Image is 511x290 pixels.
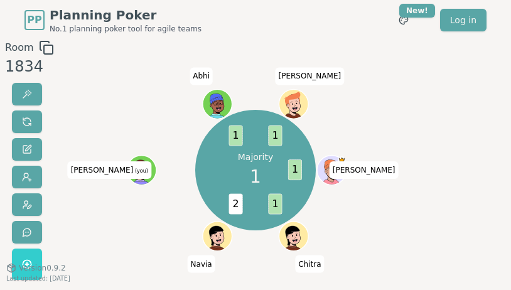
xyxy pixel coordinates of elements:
div: 1834 [5,55,54,78]
button: Reveal votes [12,83,42,105]
span: Click to change your name [330,161,399,179]
span: 1 [268,126,282,146]
span: Planning Poker [50,6,202,24]
span: 1 [288,159,302,180]
span: Click to change your name [68,161,151,179]
span: 1 [229,126,243,146]
p: Majority [238,151,274,163]
span: PP [27,13,41,28]
button: Change name [12,138,42,161]
span: 2 [229,194,243,215]
span: Room [5,40,34,55]
span: Click to change your name [275,67,344,85]
span: 1 [268,194,282,215]
button: Get a named room [12,249,42,280]
span: Last updated: [DATE] [6,275,70,282]
span: Click to change your name [295,255,324,272]
span: Click to change your name [190,67,213,85]
span: Steve is the host [338,156,346,164]
span: 1 [250,163,261,190]
div: New! [399,4,435,18]
button: Send feedback [12,221,42,244]
button: Click to change your avatar [128,156,156,184]
button: Change avatar [12,193,42,216]
a: PPPlanning PokerNo.1 planning poker tool for agile teams [24,6,202,34]
span: Version 0.9.2 [19,263,66,273]
a: Log in [440,9,487,31]
button: Version0.9.2 [6,263,66,273]
button: Reset votes [12,110,42,133]
span: (you) [133,168,148,174]
button: Participate [12,166,42,188]
span: Click to change your name [188,255,215,272]
span: No.1 planning poker tool for agile teams [50,24,202,34]
button: New! [392,9,415,31]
